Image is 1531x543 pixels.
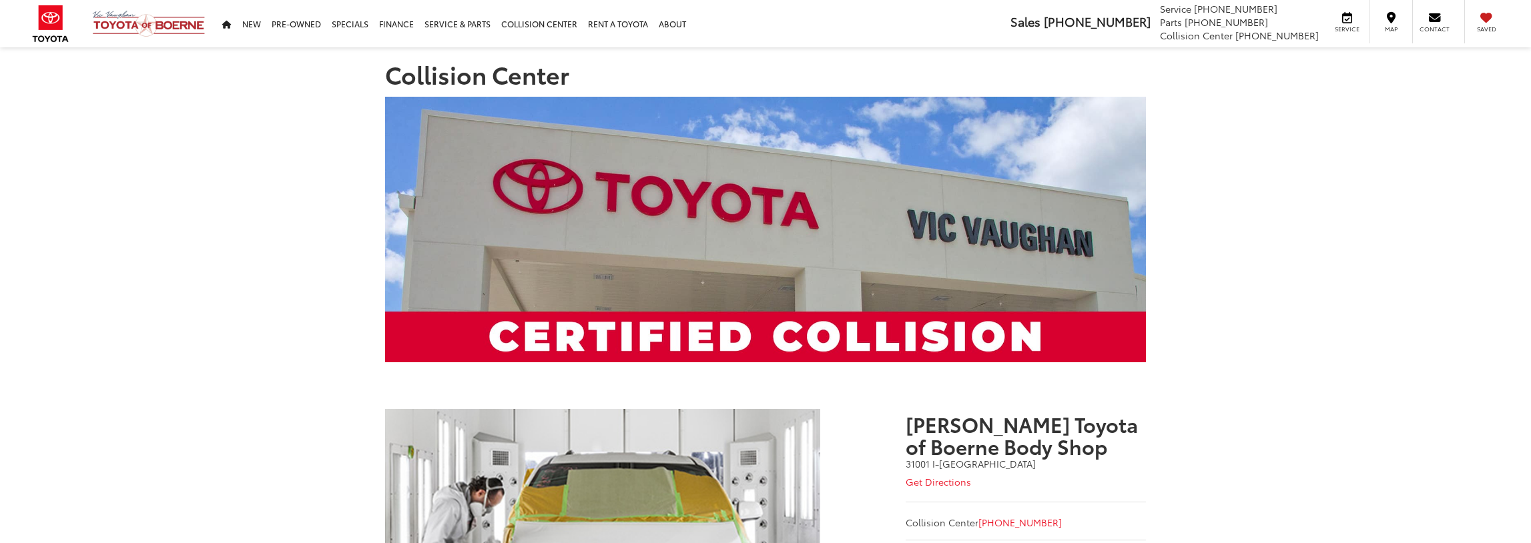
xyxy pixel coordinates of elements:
[1160,2,1191,15] span: Service
[978,516,1062,529] a: [PHONE_NUMBER]
[92,10,206,37] img: Vic Vaughan Toyota of Boerne
[906,413,1146,457] h3: [PERSON_NAME] Toyota of Boerne Body Shop
[906,413,1146,529] div: Collision Center
[1160,15,1182,29] span: Parts
[1376,25,1406,33] span: Map
[1235,29,1319,42] span: [PHONE_NUMBER]
[1044,13,1151,30] span: [PHONE_NUMBER]
[385,97,1146,362] img: Vic Vaughan Toyota of Boerne in Boerne TX
[1185,15,1268,29] span: [PHONE_NUMBER]
[1420,25,1450,33] span: Contact
[385,61,1146,87] h1: Collision Center
[906,457,1146,470] address: 31001 I-[GEOGRAPHIC_DATA]
[1332,25,1362,33] span: Service
[1010,13,1040,30] span: Sales
[1160,29,1233,42] span: Collision Center
[906,475,971,488] a: Get Directions
[1472,25,1501,33] span: Saved
[1194,2,1277,15] span: [PHONE_NUMBER]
